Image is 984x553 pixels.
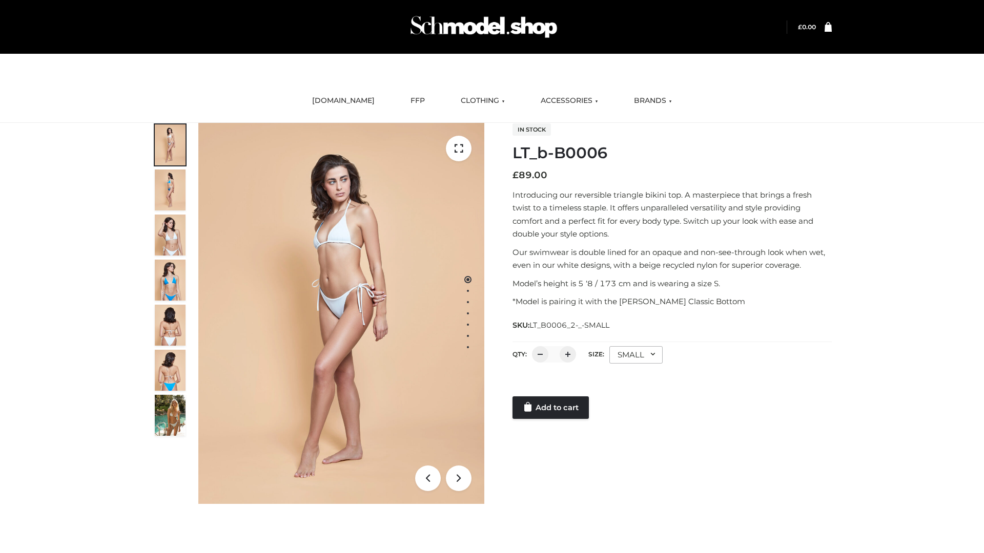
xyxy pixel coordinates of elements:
[609,346,663,364] div: SMALL
[512,396,589,419] a: Add to cart
[155,395,186,436] img: Arieltop_CloudNine_AzureSky2.jpg
[512,246,832,272] p: Our swimwear is double lined for an opaque and non-see-through look when wet, even in our white d...
[798,23,816,31] a: £0.00
[588,350,604,358] label: Size:
[403,90,433,112] a: FFP
[155,350,186,391] img: ArielClassicBikiniTop_CloudNine_AzureSky_OW114ECO_8-scaled.jpg
[304,90,382,112] a: [DOMAIN_NAME]
[512,169,547,181] bdi: 89.00
[407,7,561,47] img: Schmodel Admin 964
[798,23,816,31] bdi: 0.00
[512,144,832,162] h1: LT_b-B0006
[626,90,680,112] a: BRANDS
[512,350,527,358] label: QTY:
[529,321,609,330] span: LT_B0006_2-_-SMALL
[512,123,551,136] span: In stock
[798,23,802,31] span: £
[512,188,832,241] p: Introducing our reversible triangle bikini top. A masterpiece that brings a fresh twist to a time...
[155,305,186,346] img: ArielClassicBikiniTop_CloudNine_AzureSky_OW114ECO_7-scaled.jpg
[512,169,519,181] span: £
[198,123,484,504] img: ArielClassicBikiniTop_CloudNine_AzureSky_OW114ECO_1
[155,124,186,165] img: ArielClassicBikiniTop_CloudNine_AzureSky_OW114ECO_1-scaled.jpg
[155,215,186,256] img: ArielClassicBikiniTop_CloudNine_AzureSky_OW114ECO_3-scaled.jpg
[512,295,832,308] p: *Model is pairing it with the [PERSON_NAME] Classic Bottom
[512,319,610,331] span: SKU:
[155,260,186,301] img: ArielClassicBikiniTop_CloudNine_AzureSky_OW114ECO_4-scaled.jpg
[533,90,606,112] a: ACCESSORIES
[512,277,832,290] p: Model’s height is 5 ‘8 / 173 cm and is wearing a size S.
[155,169,186,210] img: ArielClassicBikiniTop_CloudNine_AzureSky_OW114ECO_2-scaled.jpg
[453,90,512,112] a: CLOTHING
